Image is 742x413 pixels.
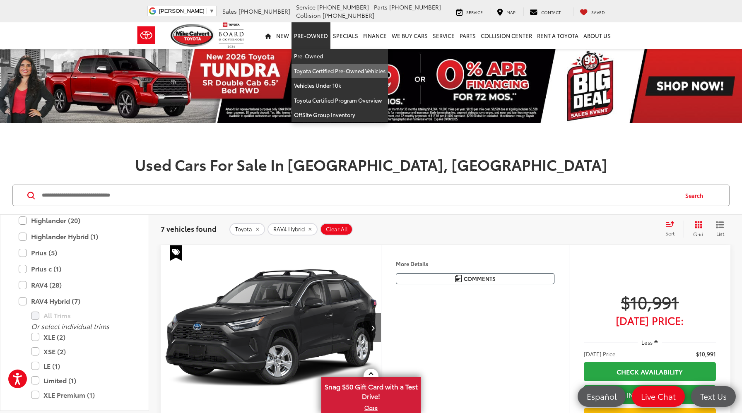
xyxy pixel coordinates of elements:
[466,9,483,15] span: Service
[31,344,130,359] label: XSE (2)
[296,3,316,11] span: Service
[291,93,388,108] a: Toyota Certified Program Overview
[661,221,684,237] button: Select sort value
[430,22,457,49] a: Service
[326,226,348,233] span: Clear All
[535,22,581,49] a: Rent a Toyota
[31,321,109,331] i: Or select individual trims
[291,22,330,49] a: Pre-Owned
[641,339,653,346] span: Less
[638,335,662,350] button: Less
[583,391,621,401] span: Español
[322,378,420,403] span: Snag $50 Gift Card with a Test Drive!
[31,388,130,402] label: XLE Premium (1)
[263,22,274,49] a: Home
[323,11,374,19] span: [PHONE_NUMBER]
[238,7,290,15] span: [PHONE_NUMBER]
[691,386,736,407] a: Text Us
[665,230,675,237] span: Sort
[19,262,130,276] label: Prius c (1)
[716,230,724,237] span: List
[171,24,214,47] img: Mike Calvert Toyota
[31,330,130,344] label: XLE (2)
[478,22,535,49] a: Collision Center
[584,350,617,358] span: [DATE] Price:
[160,245,382,411] img: 2025 Toyota RAV4 Hybrid XLE Premium
[523,7,567,16] a: Contact
[696,391,731,401] span: Text Us
[159,8,205,14] span: [PERSON_NAME]
[330,22,361,49] a: Specials
[696,350,716,358] span: $10,991
[291,108,388,122] a: OffSite Group Inventory
[591,9,605,15] span: Saved
[19,294,130,308] label: RAV4 Hybrid (7)
[31,359,130,373] label: LE (1)
[317,3,369,11] span: [PHONE_NUMBER]
[209,8,214,14] span: ▼
[235,226,252,233] span: Toyota
[274,22,291,49] a: New
[19,245,130,260] label: Prius (5)
[291,78,388,93] a: Vehicles Under 10k
[31,373,130,388] label: Limited (1)
[161,223,217,233] span: 7 vehicles found
[291,49,388,64] a: Pre-Owned
[506,9,516,15] span: Map
[677,185,715,206] button: Search
[389,3,441,11] span: [PHONE_NUMBER]
[361,22,389,49] a: Finance
[159,8,214,14] a: [PERSON_NAME]​
[464,275,496,283] span: Comments
[578,386,626,407] a: Español
[160,245,382,411] a: 2025 Toyota RAV4 Hybrid XLE Premium2025 Toyota RAV4 Hybrid XLE Premium2025 Toyota RAV4 Hybrid XLE...
[19,229,130,244] label: Highlander Hybrid (1)
[296,11,321,19] span: Collision
[396,273,554,284] button: Comments
[491,7,522,16] a: Map
[222,7,237,15] span: Sales
[19,213,130,228] label: Highlander (20)
[573,7,611,16] a: My Saved Vehicles
[584,291,716,312] span: $10,991
[170,245,182,261] span: Special
[684,221,710,237] button: Grid View
[31,308,130,323] label: All Trims
[374,3,388,11] span: Parts
[584,316,716,324] span: [DATE] Price:
[457,22,478,49] a: Parts
[637,391,680,401] span: Live Chat
[160,245,382,411] div: 2025 Toyota RAV4 Hybrid XLE Premium 0
[229,223,265,235] button: remove Toyota
[584,362,716,381] a: Check Availability
[41,185,677,205] input: Search by Make, Model, or Keyword
[632,386,685,407] a: Live Chat
[455,275,462,282] img: Comments
[581,22,613,49] a: About Us
[541,9,561,15] span: Contact
[450,7,489,16] a: Service
[267,223,318,235] button: remove RAV4%20Hybrid
[131,22,162,49] img: Toyota
[584,385,716,404] a: Instant Deal
[19,278,130,292] label: RAV4 (28)
[364,313,381,342] button: Next image
[693,231,703,238] span: Grid
[710,221,730,237] button: List View
[389,22,430,49] a: WE BUY CARS
[320,223,353,235] button: Clear All
[291,64,388,79] a: Toyota Certified Pre-Owned Vehicles
[273,226,305,233] span: RAV4 Hybrid
[396,261,554,267] h4: More Details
